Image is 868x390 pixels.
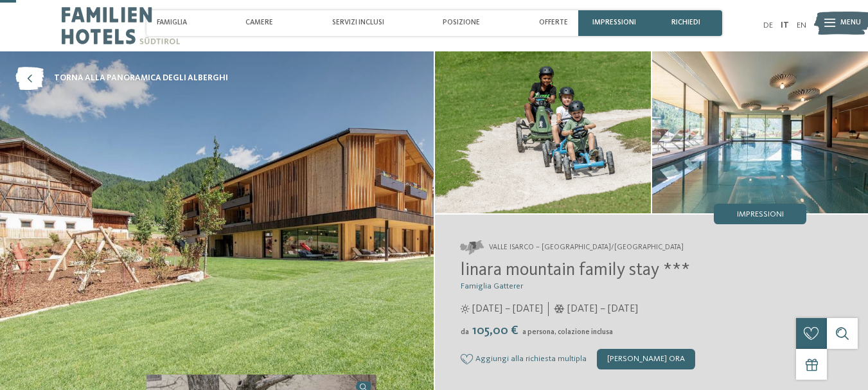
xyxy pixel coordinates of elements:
i: Orari d'apertura inverno [554,305,565,314]
a: DE [763,21,773,30]
span: [DATE] – [DATE] [472,302,543,316]
span: Aggiungi alla richiesta multipla [475,355,587,364]
img: Un luogo ideale per Little Nature Ranger a Valles [652,51,868,213]
span: da [461,328,469,336]
a: IT [781,21,789,30]
span: Valle Isarco – [GEOGRAPHIC_DATA]/[GEOGRAPHIC_DATA] [489,243,684,253]
img: Un luogo ideale per Little Nature Ranger a Valles [435,51,651,213]
a: torna alla panoramica degli alberghi [15,67,228,90]
span: [DATE] – [DATE] [567,302,638,316]
a: EN [797,21,806,30]
span: torna alla panoramica degli alberghi [54,73,228,84]
span: a persona, colazione inclusa [522,328,613,336]
i: Orari d'apertura estate [461,305,470,314]
span: linara mountain family stay *** [461,261,690,279]
span: Menu [840,18,861,28]
span: Famiglia Gatterer [461,282,523,290]
span: Impressioni [737,211,784,219]
span: 105,00 € [470,324,521,337]
div: [PERSON_NAME] ora [597,349,695,369]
